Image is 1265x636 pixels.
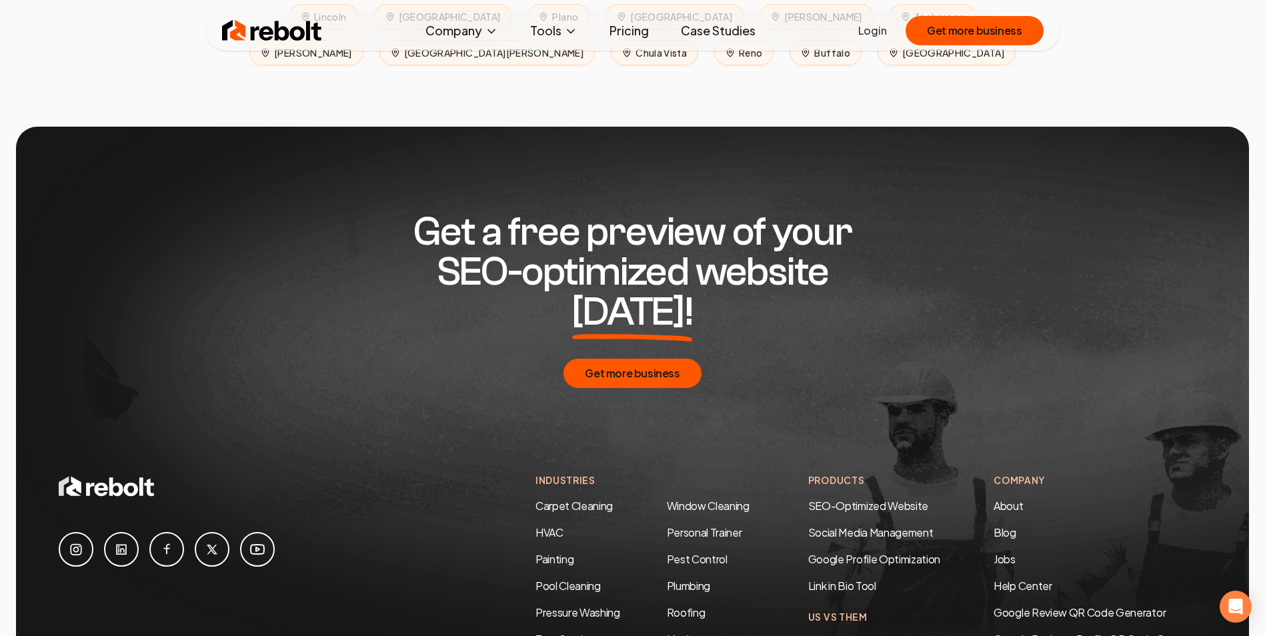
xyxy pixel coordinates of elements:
h4: Industries [535,473,755,487]
a: Reno [714,40,774,65]
span: [DATE]! [572,292,693,332]
a: Help Center [994,579,1052,593]
a: [GEOGRAPHIC_DATA] [374,4,512,29]
button: Get more business [563,359,701,388]
a: Plumbing [667,579,710,593]
h4: Products [808,473,940,487]
a: Blog [994,525,1016,539]
a: Google Review QR Code Generator [994,605,1166,619]
button: Company [415,17,509,44]
img: Rebolt Logo [222,17,322,44]
a: SEO-Optimized Website [808,499,928,513]
a: [PERSON_NAME] [760,4,874,29]
a: Jobs [994,552,1016,566]
a: Pricing [599,17,660,44]
a: Login [858,23,887,39]
div: Open Intercom Messenger [1220,591,1252,623]
a: [GEOGRAPHIC_DATA][PERSON_NAME] [379,40,595,65]
a: Case Studies [670,17,766,44]
a: Buffalo [790,40,861,65]
a: Painting [535,552,573,566]
h4: Company [994,473,1206,487]
a: Link in Bio Tool [808,579,876,593]
a: Google Profile Optimization [808,552,940,566]
button: Get more business [906,16,1043,45]
a: Anchorage [890,4,976,29]
button: Tools [519,17,588,44]
a: Plano [527,4,589,29]
a: Personal Trainer [667,525,742,539]
a: Pool Cleaning [535,579,601,593]
h2: Get a free preview of your SEO-optimized website [377,212,889,332]
h4: Us Vs Them [808,610,940,624]
a: Pest Control [667,552,728,566]
a: [GEOGRAPHIC_DATA] [878,40,1016,65]
a: [GEOGRAPHIC_DATA] [605,4,744,29]
a: Carpet Cleaning [535,499,613,513]
a: Social Media Management [808,525,934,539]
a: About [994,499,1023,513]
a: Window Cleaning [667,499,750,513]
a: [PERSON_NAME] [249,40,363,65]
a: Roofing [667,605,706,619]
a: HVAC [535,525,563,539]
a: Lincoln [289,4,357,29]
a: Chula Vista [611,40,698,65]
a: Pressure Washing [535,605,620,619]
